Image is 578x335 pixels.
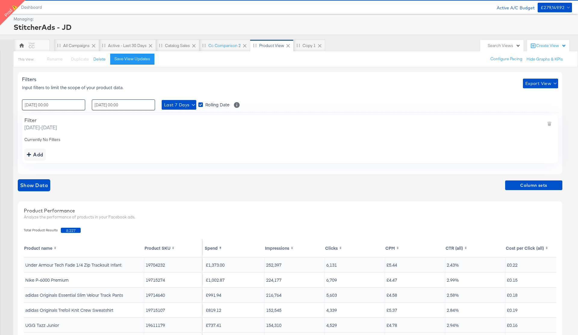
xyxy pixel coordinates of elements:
[253,44,256,47] div: Drag to reorder tab
[24,318,144,332] td: UGG Tazz Junior
[541,4,564,11] div: £279,149.92
[47,56,63,62] span: Rename
[303,43,316,49] div: Copy 1
[14,16,570,22] div: Managing:
[385,239,445,257] th: Toggle SortBy
[24,239,144,257] th: Toggle SortBy
[202,44,206,47] div: Drag to reorder tab
[208,43,241,49] div: cc comparison 2
[21,5,42,10] a: Dashboard
[24,288,144,302] td: adidas Originals Essential Slim Velour Track Pants
[204,288,265,302] td: £991.94
[20,181,48,189] span: Show Data
[144,239,202,257] th: Toggle SortBy
[538,3,572,12] button: £279,149.92
[265,288,325,302] td: 216,764
[61,228,81,233] span: 8,227
[204,318,265,332] td: £737.41
[536,43,566,49] div: Create View
[505,273,566,287] td: £0.15
[325,318,385,332] td: 4,529
[22,76,36,82] span: Filters
[385,273,445,287] td: £4.47
[93,56,106,62] button: Delete
[144,288,202,302] td: 19714640
[445,273,505,287] td: 2.99%
[505,318,566,332] td: £0.16
[385,318,445,332] td: £4.78
[27,150,43,159] div: Add
[385,303,445,317] td: £5.37
[490,3,535,12] div: Active A/C Budget
[445,303,505,317] td: 2.84%
[24,214,556,220] div: Analyze the performance of products in your Facebook ads.
[24,149,46,161] button: addbutton
[265,239,325,257] th: Toggle SortBy
[205,102,229,108] span: Rolling Date
[24,137,556,142] div: Currently No Filters
[265,273,325,287] td: 224,177
[204,258,265,272] td: £1,373.00
[18,57,34,62] div: This View:
[110,54,154,64] button: Save View Updates
[325,273,385,287] td: 6,709
[108,43,147,49] div: Active - Last 30 Days
[24,303,144,317] td: adidas Originals Trefoil Knit Crew Sweatshirt
[445,288,505,302] td: 2.58%
[325,288,385,302] td: 5,603
[159,44,162,47] div: Drag to reorder tab
[13,5,21,10] span: /
[165,43,190,49] div: Catalog Sales
[486,54,527,64] button: Configure Pacing
[144,273,202,287] td: 19715274
[24,117,57,123] div: Filter
[18,179,50,191] button: showdata
[527,56,563,62] button: Hide Graphs & KPIs
[508,182,560,189] span: Column sets
[63,43,90,49] div: All Campaigns
[24,124,57,131] span: [DATE] - [DATE]
[57,44,61,47] div: Drag to reorder tab
[265,318,325,332] td: 154,310
[24,207,556,214] div: Product Performance
[385,258,445,272] td: £5.44
[24,228,61,233] span: Total Product Results
[265,303,325,317] td: 152,545
[24,273,144,287] td: Nike P-6000 Premium
[505,180,562,190] button: Column sets
[164,101,194,109] span: Last 7 Days
[144,258,202,272] td: 19704232
[445,318,505,332] td: 2.94%
[505,303,566,317] td: £0.19
[162,100,196,110] button: Last 7 Days
[325,303,385,317] td: 4,339
[523,79,558,88] button: Export View
[144,303,202,317] td: 19715107
[505,239,566,257] th: Toggle SortBy
[505,258,566,272] td: £0.22
[204,303,265,317] td: £819.12
[297,44,300,47] div: Drag to reorder tab
[525,80,556,87] span: Export View
[385,288,445,302] td: £4.58
[259,43,284,49] div: Product View
[204,273,265,287] td: £1,002.87
[325,258,385,272] td: 6,131
[445,239,505,257] th: Toggle SortBy
[325,239,385,257] th: Toggle SortBy
[505,288,566,302] td: £0.18
[445,258,505,272] td: 2.43%
[22,84,123,90] span: Input filters to limit the scope of your product data.
[102,44,105,47] div: Drag to reorder tab
[144,318,202,332] td: 19611179
[488,43,521,49] div: Search Views
[204,239,265,257] th: Toggle SortBy
[114,56,150,62] div: Save View Updates
[14,22,570,32] div: StitcherAds - JD
[265,258,325,272] td: 252,397
[71,56,89,62] span: Duplicate
[24,258,144,272] td: Under Armour Tech Fade 1/4 Zip Tracksuit Infant
[29,44,35,50] div: CC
